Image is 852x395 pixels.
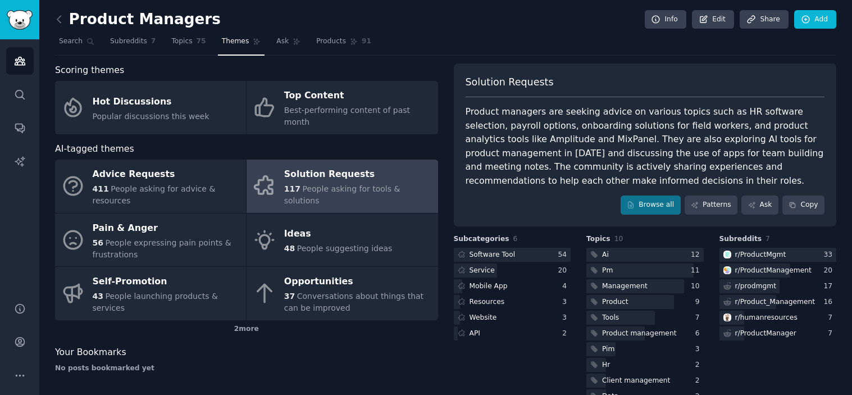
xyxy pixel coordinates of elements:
div: 3 [695,344,704,355]
span: Popular discussions this week [93,112,209,121]
div: r/ ProductManager [735,329,796,339]
img: ProductManagement [723,266,731,274]
div: Software Tool [470,250,516,260]
a: Client management2 [586,374,704,388]
a: Self-Promotion43People launching products & services [55,267,246,320]
div: r/ ProductMgmt [735,250,786,260]
span: Subreddits [110,37,147,47]
a: Share [740,10,788,29]
div: 17 [823,282,836,292]
div: Management [602,282,648,292]
a: r/Product_Management16 [719,295,837,309]
span: 7 [766,235,770,243]
span: Conversations about things that can be improved [284,292,423,312]
a: Products91 [312,33,375,56]
div: Pim [602,344,614,355]
img: ProductMgmt [723,251,731,258]
div: 3 [562,313,571,323]
span: Subcategories [454,234,509,244]
div: Tools [602,313,619,323]
span: Products [316,37,346,47]
div: No posts bookmarked yet [55,364,438,374]
span: 48 [284,244,295,253]
a: ProductManagementr/ProductManagement20 [719,264,837,278]
div: 20 [823,266,836,276]
span: People asking for advice & resources [93,184,216,205]
a: Add [794,10,836,29]
span: Your Bookmarks [55,346,126,360]
a: Topics75 [167,33,209,56]
a: r/ProductManager7 [719,326,837,340]
a: Edit [692,10,734,29]
h2: Product Managers [55,11,221,29]
a: Solution Requests117People asking for tools & solutions [247,160,438,213]
div: Mobile App [470,282,508,292]
div: 2 more [55,320,438,338]
a: Ideas48People suggesting ideas [247,214,438,267]
span: 75 [197,37,206,47]
span: 10 [614,235,623,243]
a: Info [645,10,686,29]
div: 2 [695,376,704,386]
a: Management10 [586,279,704,293]
a: Patterns [685,196,737,215]
div: 54 [558,250,571,260]
a: Resources3 [454,295,571,309]
div: r/ Product_Management [735,297,815,307]
div: Pain & Anger [93,219,240,237]
span: 91 [362,37,371,47]
div: 3 [562,297,571,307]
span: Themes [222,37,249,47]
a: Website3 [454,311,571,325]
span: Ask [276,37,289,47]
span: 117 [284,184,300,193]
a: Ask [272,33,304,56]
span: Scoring themes [55,63,124,78]
div: r/ humanresources [735,313,798,323]
a: humanresourcesr/humanresources7 [719,311,837,325]
a: Top ContentBest-performing content of past month [247,81,438,134]
span: People expressing pain points & frustrations [93,238,231,259]
a: API2 [454,326,571,340]
a: Product management6 [586,326,704,340]
div: Website [470,313,497,323]
div: Ideas [284,225,393,243]
a: Product9 [586,295,704,309]
a: Service20 [454,264,571,278]
span: AI-tagged themes [55,142,134,156]
span: Topics [586,234,610,244]
img: humanresources [723,314,731,321]
span: 411 [93,184,109,193]
div: 11 [691,266,704,276]
div: 4 [562,282,571,292]
div: 2 [562,329,571,339]
a: Subreddits7 [106,33,160,56]
div: 7 [695,313,704,323]
div: 7 [828,329,836,339]
a: Opportunities37Conversations about things that can be improved [247,267,438,320]
span: People asking for tools & solutions [284,184,400,205]
div: Client management [602,376,670,386]
span: Best-performing content of past month [284,106,410,126]
span: 37 [284,292,295,301]
span: 6 [513,235,518,243]
a: Themes [218,33,265,56]
a: Pain & Anger56People expressing pain points & frustrations [55,214,246,267]
div: Hr [602,360,610,370]
span: 43 [93,292,103,301]
a: ProductMgmtr/ProductMgmt33 [719,248,837,262]
span: 56 [93,238,103,247]
div: Hot Discussions [93,93,209,111]
div: Resources [470,297,505,307]
div: 33 [823,250,836,260]
div: Product [602,297,628,307]
div: Ai [602,250,609,260]
div: r/ ProductManagement [735,266,812,276]
div: Product managers are seeking advice on various topics such as HR software selection, payroll opti... [466,105,825,188]
span: Topics [171,37,192,47]
div: r/ prodmgmt [735,282,776,292]
div: Self-Promotion [93,273,240,291]
a: Advice Requests411People asking for advice & resources [55,160,246,213]
a: Browse all [621,196,681,215]
a: Hot DiscussionsPopular discussions this week [55,81,246,134]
